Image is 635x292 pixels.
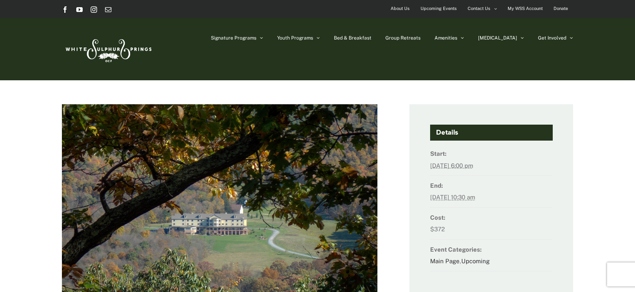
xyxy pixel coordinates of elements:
a: Amenities [435,18,464,58]
span: Group Retreats [385,36,421,40]
a: Main Page [430,258,460,264]
span: Contact Us [468,3,490,14]
abbr: 2025-10-26 [430,162,473,169]
a: Email [105,6,111,13]
dt: End: [430,180,553,191]
dt: Cost: [430,212,553,223]
a: [MEDICAL_DATA] [478,18,524,58]
a: YouTube [76,6,83,13]
span: Get Involved [538,36,566,40]
span: [MEDICAL_DATA] [478,36,517,40]
span: Bed & Breakfast [334,36,371,40]
a: Bed & Breakfast [334,18,371,58]
nav: Main Menu [211,18,573,58]
span: Donate [554,3,568,14]
a: Facebook [62,6,68,13]
span: My WSS Account [508,3,543,14]
span: Upcoming Events [421,3,457,14]
a: Signature Programs [211,18,263,58]
span: Signature Programs [211,36,256,40]
a: Upcoming [461,258,490,264]
h4: Details [430,125,553,141]
dt: Event Categories: [430,244,553,255]
a: Instagram [91,6,97,13]
span: Youth Programs [277,36,313,40]
a: Youth Programs [277,18,320,58]
img: White Sulphur Springs Logo [62,30,154,68]
span: About Us [391,3,410,14]
dt: Start: [430,148,553,159]
a: Group Retreats [385,18,421,58]
a: Get Involved [538,18,573,58]
abbr: 2025-10-30 [430,194,475,201]
dd: $372 [430,223,553,239]
span: Amenities [435,36,457,40]
dd: , [430,255,553,271]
